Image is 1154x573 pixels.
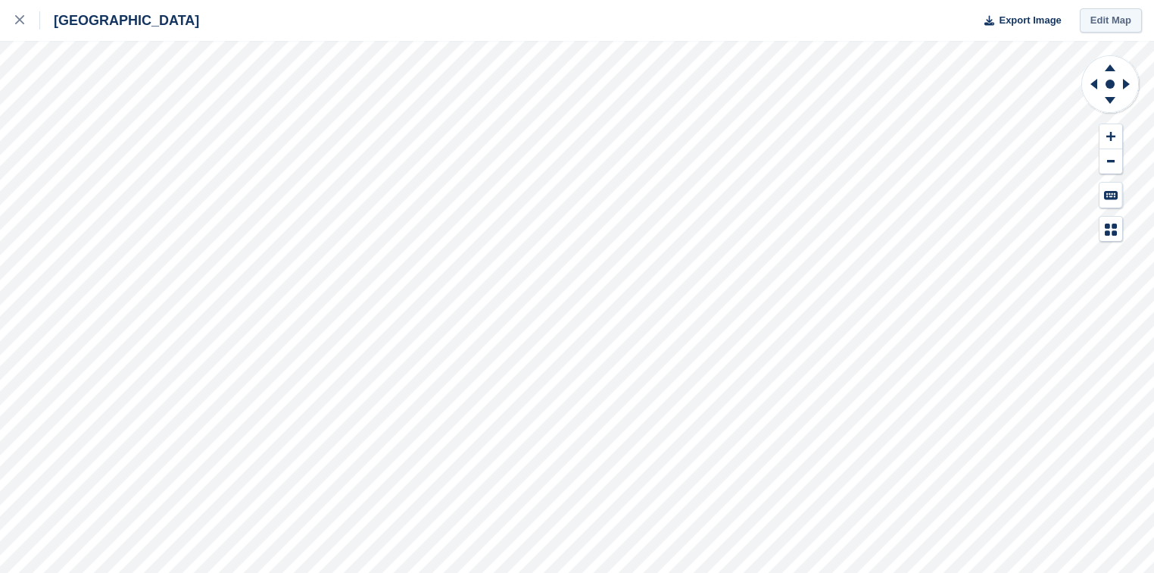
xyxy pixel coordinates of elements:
button: Zoom In [1099,124,1122,149]
button: Export Image [975,8,1062,33]
div: [GEOGRAPHIC_DATA] [40,11,199,30]
a: Edit Map [1080,8,1142,33]
button: Keyboard Shortcuts [1099,183,1122,208]
button: Zoom Out [1099,149,1122,174]
span: Export Image [999,13,1061,28]
button: Map Legend [1099,217,1122,242]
